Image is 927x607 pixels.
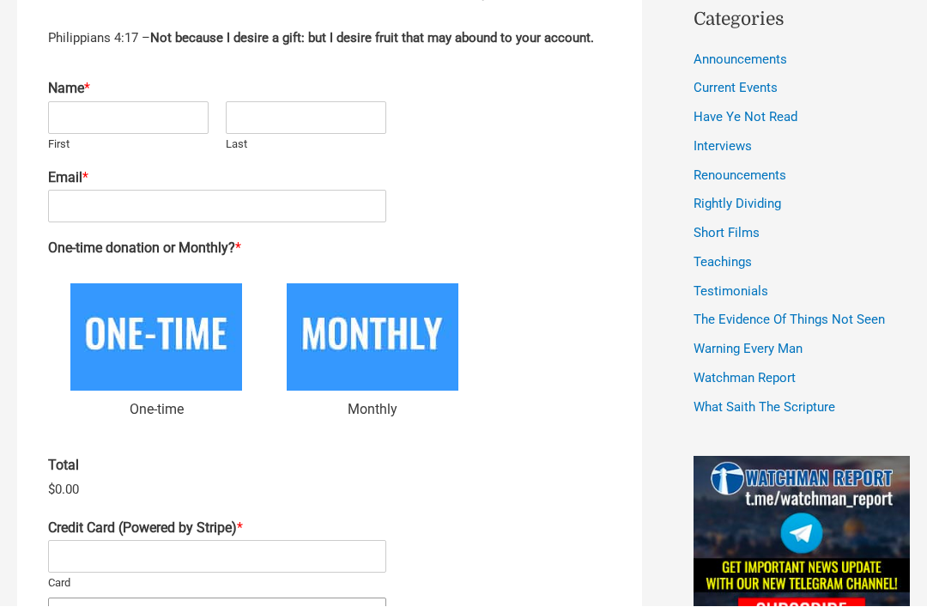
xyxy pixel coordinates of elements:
a: What Saith The Scripture [694,400,835,416]
label: First [48,138,209,153]
label: Email [48,170,611,188]
a: Testimonials [694,284,768,300]
a: Rightly Dividing [694,197,781,212]
p: Philippians 4:17 – [48,27,611,52]
iframe: Secure card payment input frame [58,549,377,566]
a: Interviews [694,139,752,155]
a: Renouncements [694,168,786,184]
a: Teachings [694,255,752,270]
h2: Categories [694,7,910,34]
nav: Categories [694,47,910,421]
label: Last [226,138,386,153]
strong: Not because I desire a gift: but I desire fruit that may abound to your account. [150,31,594,46]
label: Credit Card (Powered by Stripe) [48,520,611,538]
label: One-time donation or Monthly? [48,240,611,258]
label: Total [48,458,611,476]
span: Monthly [287,402,458,420]
img: Monthly [287,284,458,392]
label: Card [48,577,386,592]
a: Current Events [694,81,778,96]
a: Watchman Report [694,371,796,386]
span: One-time [70,402,242,420]
div: $0.00 [48,479,611,503]
label: Name [48,81,611,99]
img: One-time [70,284,242,392]
a: Short Films [694,226,760,241]
a: Have Ye Not Read [694,110,797,125]
a: Warning Every Man [694,342,803,357]
a: Announcements [694,52,787,68]
a: The Evidence Of Things Not Seen [694,313,885,328]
